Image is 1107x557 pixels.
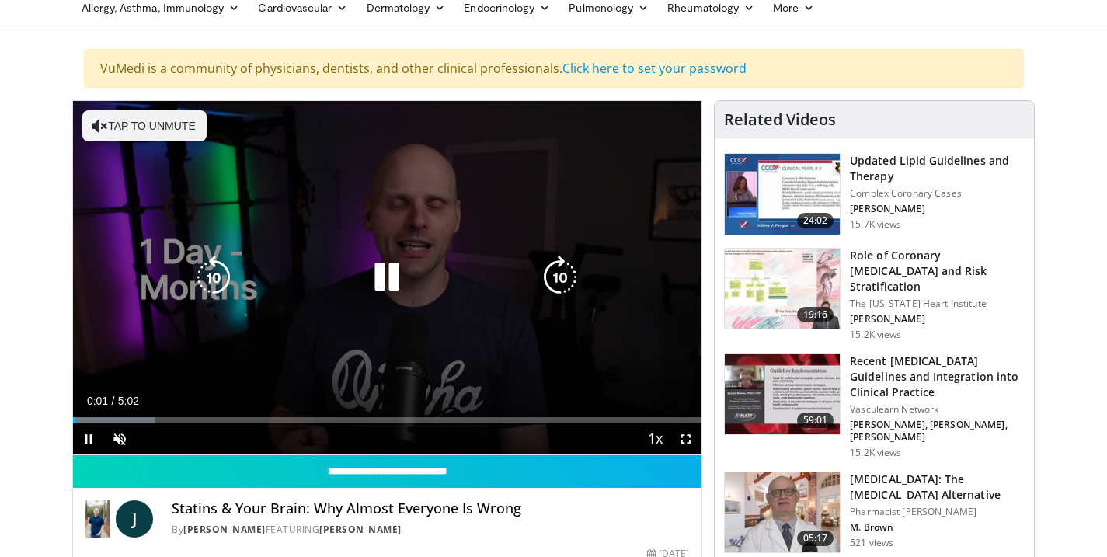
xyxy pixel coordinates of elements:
[724,472,1025,554] a: 05:17 [MEDICAL_DATA]: The [MEDICAL_DATA] Alternative Pharmacist [PERSON_NAME] M. Brown 521 views
[850,353,1025,400] h3: Recent [MEDICAL_DATA] Guidelines and Integration into Clinical Practice
[639,423,670,454] button: Playback Rate
[850,472,1025,503] h3: [MEDICAL_DATA]: The [MEDICAL_DATA] Alternative
[850,153,1025,184] h3: Updated Lipid Guidelines and Therapy
[850,313,1025,325] p: [PERSON_NAME]
[725,249,840,329] img: 1efa8c99-7b8a-4ab5-a569-1c219ae7bd2c.150x105_q85_crop-smart_upscale.jpg
[104,423,135,454] button: Unmute
[850,506,1025,518] p: Pharmacist [PERSON_NAME]
[73,423,104,454] button: Pause
[116,500,153,538] a: J
[850,419,1025,444] p: [PERSON_NAME], [PERSON_NAME], [PERSON_NAME]
[172,500,689,517] h4: Statins & Your Brain: Why Almost Everyone Is Wrong
[562,60,747,77] a: Click here to set your password
[850,521,1025,534] p: M. Brown
[82,110,207,141] button: Tap to unmute
[797,307,834,322] span: 19:16
[112,395,115,407] span: /
[850,248,1025,294] h3: Role of Coronary [MEDICAL_DATA] and Risk Stratification
[85,500,110,538] img: Dr. Jordan Rennicke
[73,101,702,455] video-js: Video Player
[850,403,1025,416] p: Vasculearn Network
[850,203,1025,215] p: [PERSON_NAME]
[73,417,702,423] div: Progress Bar
[850,537,893,549] p: 521 views
[118,395,139,407] span: 5:02
[725,354,840,435] img: 87825f19-cf4c-4b91-bba1-ce218758c6bb.150x105_q85_crop-smart_upscale.jpg
[797,213,834,228] span: 24:02
[725,154,840,235] img: 77f671eb-9394-4acc-bc78-a9f077f94e00.150x105_q85_crop-smart_upscale.jpg
[724,153,1025,235] a: 24:02 Updated Lipid Guidelines and Therapy Complex Coronary Cases [PERSON_NAME] 15.7K views
[850,447,901,459] p: 15.2K views
[172,523,689,537] div: By FEATURING
[724,248,1025,341] a: 19:16 Role of Coronary [MEDICAL_DATA] and Risk Stratification The [US_STATE] Heart Institute [PER...
[850,218,901,231] p: 15.7K views
[87,395,108,407] span: 0:01
[850,187,1025,200] p: Complex Coronary Cases
[724,110,836,129] h4: Related Videos
[724,353,1025,459] a: 59:01 Recent [MEDICAL_DATA] Guidelines and Integration into Clinical Practice Vasculearn Network ...
[797,413,834,428] span: 59:01
[725,472,840,553] img: ce9609b9-a9bf-4b08-84dd-8eeb8ab29fc6.150x105_q85_crop-smart_upscale.jpg
[797,531,834,546] span: 05:17
[319,523,402,536] a: [PERSON_NAME]
[850,329,901,341] p: 15.2K views
[183,523,266,536] a: [PERSON_NAME]
[850,298,1025,310] p: The [US_STATE] Heart Institute
[84,49,1024,88] div: VuMedi is a community of physicians, dentists, and other clinical professionals.
[670,423,701,454] button: Fullscreen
